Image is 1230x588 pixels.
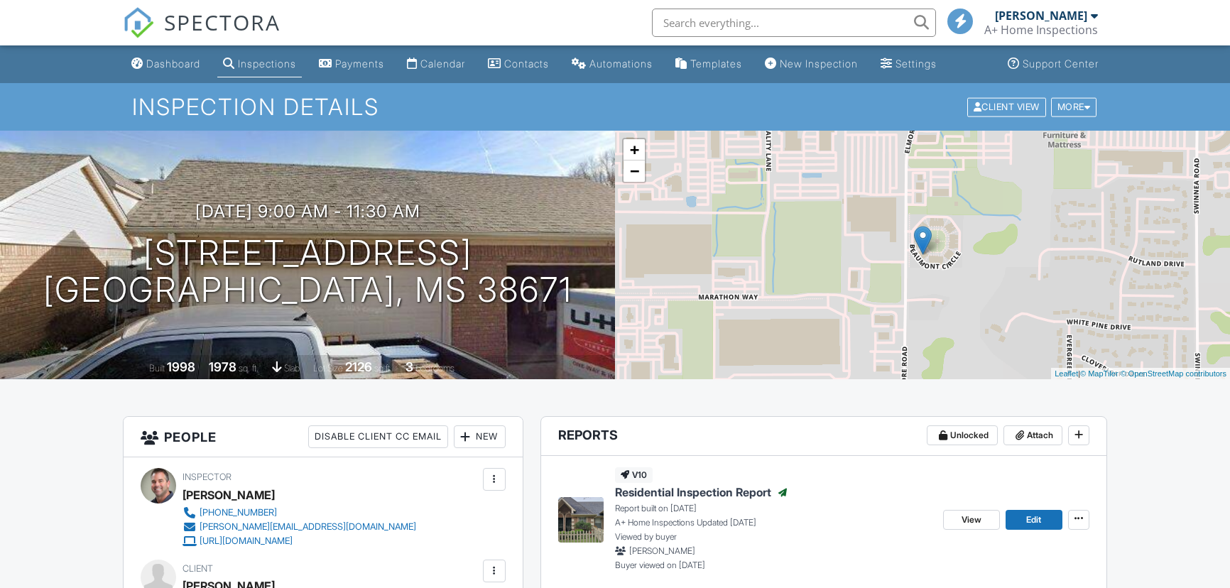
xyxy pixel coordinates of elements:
[183,563,213,574] span: Client
[209,359,236,374] div: 1978
[652,9,936,37] input: Search everything...
[1055,369,1078,378] a: Leaflet
[164,7,281,37] span: SPECTORA
[967,97,1046,116] div: Client View
[313,363,343,374] span: Lot Size
[875,51,942,77] a: Settings
[149,363,165,374] span: Built
[406,359,413,374] div: 3
[308,425,448,448] div: Disable Client CC Email
[43,234,572,310] h1: [STREET_ADDRESS] [GEOGRAPHIC_DATA], MS 38671
[401,51,471,77] a: Calendar
[132,94,1098,119] h1: Inspection Details
[670,51,748,77] a: Templates
[313,51,390,77] a: Payments
[183,484,275,506] div: [PERSON_NAME]
[690,58,742,70] div: Templates
[124,417,522,457] h3: People
[217,51,302,77] a: Inspections
[482,51,555,77] a: Contacts
[504,58,549,70] div: Contacts
[420,58,465,70] div: Calendar
[454,425,506,448] div: New
[896,58,937,70] div: Settings
[966,101,1050,111] a: Client View
[1080,369,1119,378] a: © MapTiler
[1051,368,1230,380] div: |
[123,19,281,49] a: SPECTORA
[200,521,416,533] div: [PERSON_NAME][EMAIL_ADDRESS][DOMAIN_NAME]
[780,58,858,70] div: New Inspection
[123,7,154,38] img: The Best Home Inspection Software - Spectora
[146,58,200,70] div: Dashboard
[415,363,455,374] span: bedrooms
[759,51,864,77] a: New Inspection
[589,58,653,70] div: Automations
[1023,58,1099,70] div: Support Center
[345,359,372,374] div: 2126
[566,51,658,77] a: Automations (Basic)
[195,202,420,221] h3: [DATE] 9:00 am - 11:30 am
[167,359,195,374] div: 1998
[624,160,645,182] a: Zoom out
[183,520,416,534] a: [PERSON_NAME][EMAIL_ADDRESS][DOMAIN_NAME]
[995,9,1087,23] div: [PERSON_NAME]
[984,23,1098,37] div: A+ Home Inspections
[374,363,392,374] span: sq.ft.
[183,472,232,482] span: Inspector
[183,534,416,548] a: [URL][DOMAIN_NAME]
[238,58,296,70] div: Inspections
[126,51,206,77] a: Dashboard
[239,363,258,374] span: sq. ft.
[1002,51,1104,77] a: Support Center
[1051,97,1097,116] div: More
[183,506,416,520] a: [PHONE_NUMBER]
[200,535,293,547] div: [URL][DOMAIN_NAME]
[624,139,645,160] a: Zoom in
[1121,369,1226,378] a: © OpenStreetMap contributors
[284,363,300,374] span: slab
[335,58,384,70] div: Payments
[200,507,277,518] div: [PHONE_NUMBER]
